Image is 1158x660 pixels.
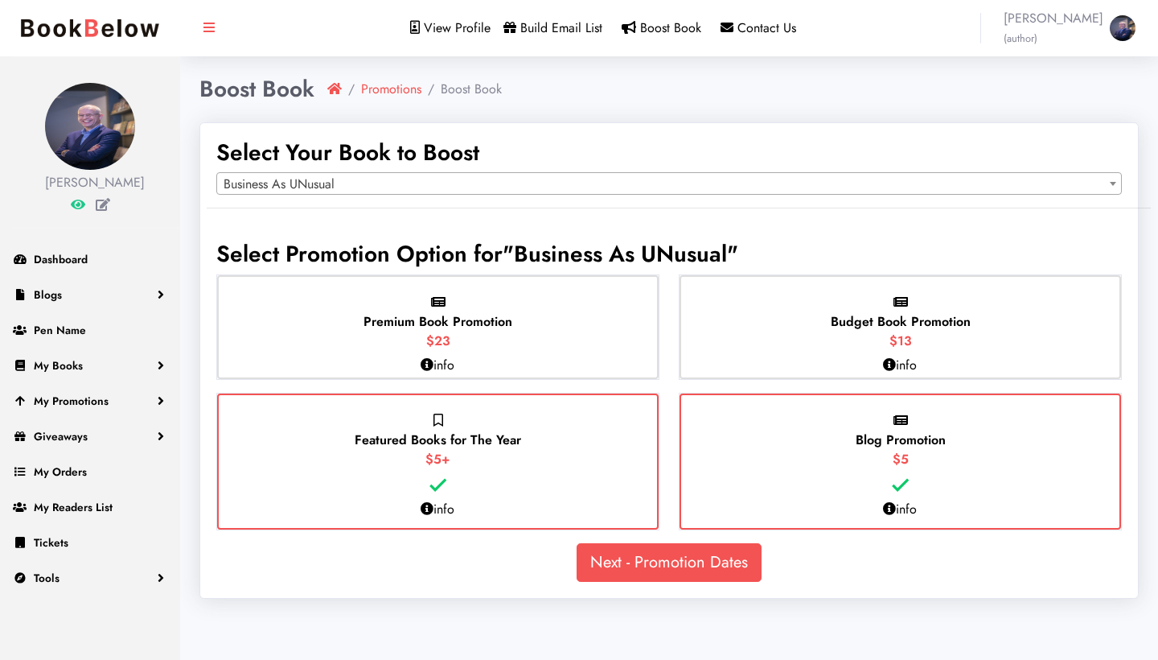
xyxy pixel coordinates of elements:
[13,11,167,45] img: bookbelow.PNG
[34,534,68,551] span: Tickets
[199,76,314,103] h1: Boost Book
[421,500,454,519] p: info
[34,428,88,444] span: Giveaways
[34,393,109,409] span: My Promotions
[1004,9,1103,47] span: [PERSON_NAME]
[622,19,701,37] a: Boost Book
[503,237,738,270] span: "Business As UNusual"
[34,570,60,586] span: Tools
[355,431,521,449] span: Featured Books for The Year
[216,172,1122,195] span: Business As UNusual
[410,19,491,37] a: View Profile
[424,19,491,37] span: View Profile
[883,356,917,375] p: info
[640,19,701,37] span: Boost Book
[216,241,1122,268] h3: Select Promotion Option for
[216,139,1122,167] h3: Select Your Book to Boost
[45,173,135,192] div: [PERSON_NAME]
[361,80,421,99] a: Promotions
[883,500,917,519] p: info
[34,251,88,267] span: Dashboard
[34,287,62,303] span: Blogs
[34,499,113,515] span: My Readers List
[520,19,602,37] span: Build Email List
[856,431,946,449] span: Blog Promotion
[421,80,502,99] li: Boost Book
[1004,31,1037,46] small: (author)
[831,312,971,331] span: Budget Book Promotion
[577,543,762,582] a: Next - Promotion Dates
[421,356,454,375] p: info
[217,173,1121,196] span: Business As UNusual
[721,19,796,37] a: Contact Us
[327,80,502,99] nav: breadcrumb
[893,450,909,468] span: $5
[363,312,512,331] span: Premium Book Promotion
[737,19,796,37] span: Contact Us
[1110,15,1135,41] img: 1760003854.jpg
[34,357,83,373] span: My Books
[425,450,450,468] span: $5+
[34,464,87,480] span: My Orders
[889,332,912,350] span: $13
[426,332,450,350] span: $23
[34,322,86,338] span: Pen Name
[503,19,602,37] a: Build Email List
[45,83,135,170] img: 1760003854.jpg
